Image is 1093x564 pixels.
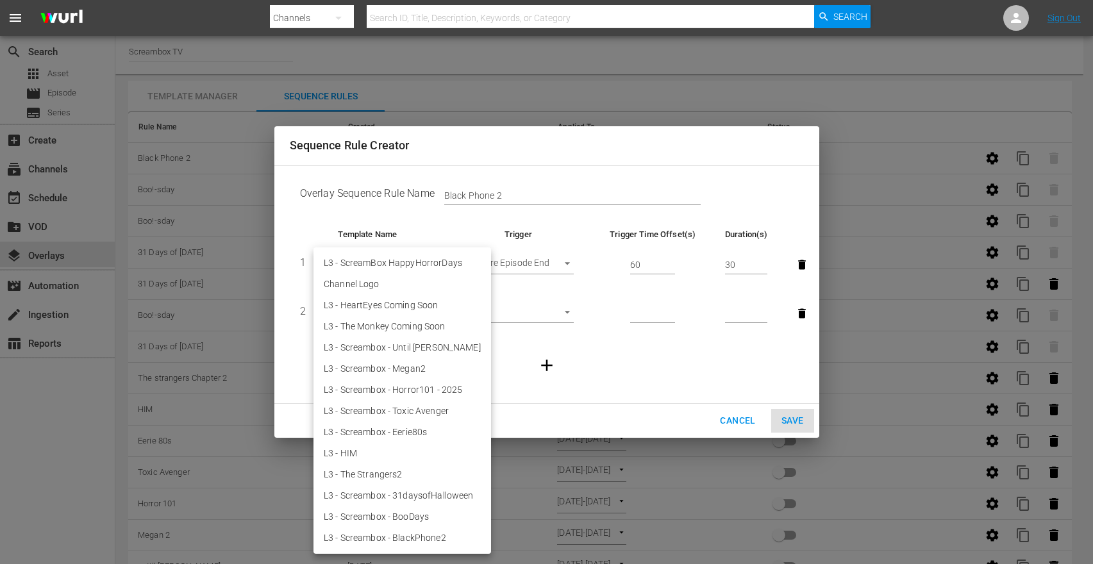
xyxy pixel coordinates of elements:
[313,316,491,337] li: L3 - The Monkey Coming Soon
[313,253,491,274] li: L3 - ScreamBox HappyHorrorDays
[833,5,867,28] span: Search
[1047,13,1081,23] a: Sign Out
[313,295,491,316] li: L3 - HeartEyes Coming Soon
[313,358,491,379] li: L3 - Screambox - Megan2
[8,10,23,26] span: menu
[313,506,491,527] li: L3 - Screambox - BooDays
[313,422,491,443] li: L3 - Screambox - Eerie80s
[313,274,491,295] li: Channel Logo
[31,3,92,33] img: ans4CAIJ8jUAAAAAAAAAAAAAAAAAAAAAAAAgQb4GAAAAAAAAAAAAAAAAAAAAAAAAJMjXAAAAAAAAAAAAAAAAAAAAAAAAgAT5G...
[313,401,491,422] li: L3 - Screambox - Toxic Avenger
[313,443,491,464] li: L3 - HIM
[313,464,491,485] li: L3 - The Strangers2
[313,485,491,506] li: L3 - Screambox - 31daysofHalloween
[313,379,491,401] li: L3 - Screambox - Horror101 - 2025
[313,337,491,358] li: L3 - Screambox - Until [PERSON_NAME]
[313,527,491,549] li: L3 - Screambox - BlackPhone2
